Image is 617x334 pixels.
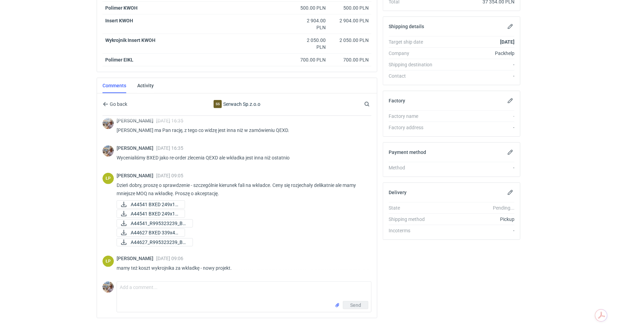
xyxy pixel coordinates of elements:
button: Edit shipping details [506,22,515,31]
div: Target ship date [389,38,439,45]
div: - [439,73,515,79]
img: Michał Palasek [102,118,114,129]
span: [PERSON_NAME] [117,145,156,151]
div: A44541 BXED 249x189x56xE str zew.pdf [117,210,185,218]
div: Factory address [389,124,439,131]
p: Wycenialiśmy BXED jako re-order zlecenia QEXD ale wkładka jest inna niż ostatnio [117,154,366,162]
div: Serwach Sp.z.o.o [181,100,293,108]
div: 700.00 PLN [297,56,326,63]
div: Packhelp [439,50,515,57]
a: A44627_R995323239_BX... [117,238,193,246]
span: A44541 BXED 249x18... [131,201,179,208]
div: A44541_R995323239_BXED_2025-10-08.pdf [117,219,185,227]
div: A44541 BXED 249x189x56xE str wew.pdf [117,200,185,209]
div: Contact [389,73,439,79]
span: [PERSON_NAME] [117,256,156,261]
div: - [439,113,515,120]
h2: Shipping details [389,24,424,29]
div: Łukasz Postawa [102,173,114,184]
div: A44627_R995323239_BXED_Inlay_2025-10-08.pdf [117,238,185,246]
div: Shipping method [389,216,439,223]
div: 2 050.00 PLN [331,37,369,44]
input: Search [363,100,385,108]
div: A44627 BXED 339x468xE.pdf [117,229,185,237]
h2: Delivery [389,190,407,195]
div: Factory name [389,113,439,120]
div: 500.00 PLN [331,4,369,11]
a: A44541_R995323239_BX... [117,219,193,227]
figcaption: ŁP [102,256,114,267]
span: [PERSON_NAME] [117,118,156,123]
div: Pickup [439,216,515,223]
div: - [439,227,515,234]
div: Shipping destination [389,61,439,68]
img: Michał Palasek [102,145,114,157]
div: State [389,204,439,211]
strong: Polimer KWOH [105,5,138,11]
div: Łukasz Postawa [102,256,114,267]
div: 2 904.00 PLN [331,17,369,24]
div: 700.00 PLN [331,56,369,63]
a: Activity [137,78,154,93]
div: - [439,124,515,131]
span: Send [350,303,361,308]
span: [DATE] 09:05 [156,173,183,178]
div: Incoterms [389,227,439,234]
button: Edit factory details [506,97,515,105]
button: Edit delivery details [506,188,515,197]
span: A44541_R995323239_BX... [131,220,187,227]
p: mamy też koszt wykrojnika za wkładkę - nowy projekt. [117,264,366,272]
p: Dzień dobry, proszę o sprawdzenie - szczególnie kierunek fali na wkładce. Ceny się rozjechały del... [117,181,366,198]
em: Pending... [493,205,515,211]
strong: [DATE] [500,39,515,45]
button: Edit payment method [506,148,515,156]
span: A44627 BXED 339x46... [131,229,179,236]
figcaption: ŁP [102,173,114,184]
h2: Factory [389,98,405,103]
img: Michał Palasek [102,281,114,293]
div: Method [389,164,439,171]
span: [DATE] 16:35 [156,118,183,123]
div: - [439,61,515,68]
div: 2 904.00 PLN [297,17,326,31]
a: A44627 BXED 339x46... [117,229,185,237]
a: Comments [102,78,126,93]
h2: Payment method [389,149,426,155]
p: [PERSON_NAME] ma Pan rację, z tego co widzę jest inna niż w zamówieniu QEXD. [117,126,366,134]
span: Go back [108,102,127,107]
span: [PERSON_NAME] [117,173,156,178]
div: 500.00 PLN [297,4,326,11]
a: A44541 BXED 249x18... [117,210,185,218]
div: Serwach Sp.z.o.o [214,100,222,108]
strong: Polimer EIKL [105,57,133,63]
strong: Wykrojnik Insert KWOH [105,37,155,43]
div: 2 050.00 PLN [297,37,326,51]
span: A44541 BXED 249x18... [131,210,179,218]
div: Company [389,50,439,57]
button: Send [343,301,368,309]
button: Go back [102,100,128,108]
figcaption: SS [214,100,222,108]
a: A44541 BXED 249x18... [117,200,185,209]
strong: Insert KWOH [105,18,133,23]
div: - [439,164,515,171]
span: [DATE] 16:35 [156,145,183,151]
span: A44627_R995323239_BX... [131,238,187,246]
span: [DATE] 09:06 [156,256,183,261]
